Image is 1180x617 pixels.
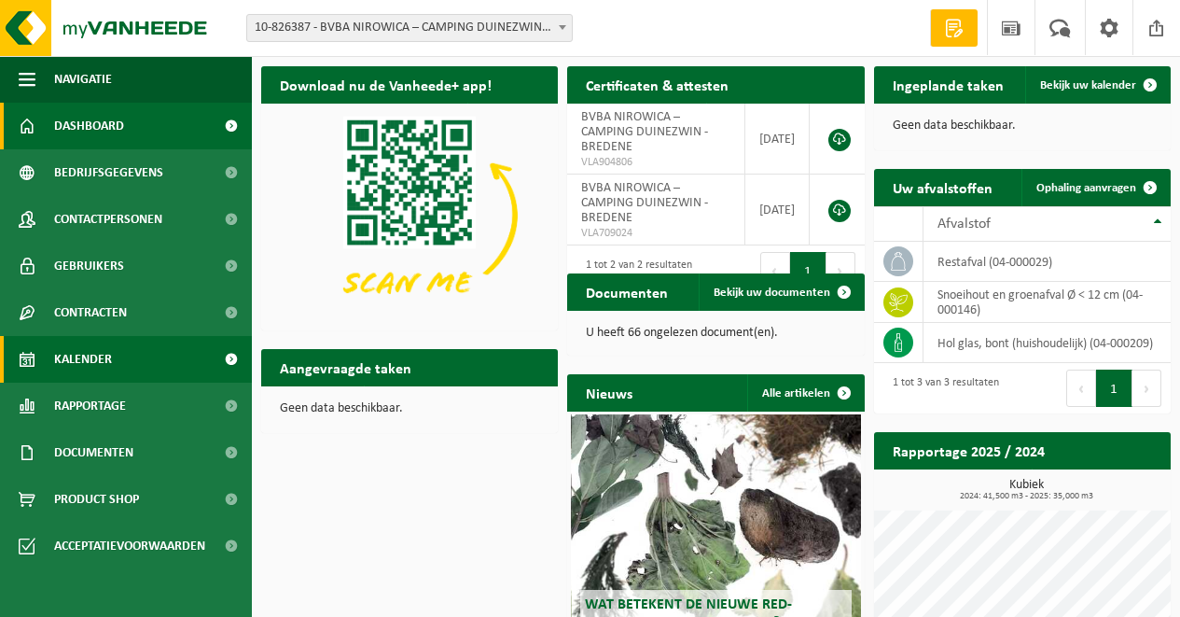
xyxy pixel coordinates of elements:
[874,432,1063,469] h2: Rapportage 2025 / 2024
[923,282,1171,323] td: snoeihout en groenafval Ø < 12 cm (04-000146)
[54,196,162,243] span: Contactpersonen
[54,243,124,289] span: Gebruikers
[893,119,1152,133] p: Geen data beschikbaar.
[923,242,1171,282] td: restafval (04-000029)
[54,149,163,196] span: Bedrijfsgegevens
[54,103,124,149] span: Dashboard
[923,323,1171,363] td: hol glas, bont (huishoudelijk) (04-000209)
[1132,370,1161,407] button: Next
[261,66,510,103] h2: Download nu de Vanheede+ app!
[567,66,747,103] h2: Certificaten & attesten
[54,289,127,336] span: Contracten
[883,479,1171,501] h3: Kubiek
[261,104,558,327] img: Download de VHEPlus App
[874,169,1011,205] h2: Uw afvalstoffen
[581,181,708,225] span: BVBA NIROWICA – CAMPING DUINEZWIN - BREDENE
[826,252,855,289] button: Next
[247,15,572,41] span: 10-826387 - BVBA NIROWICA – CAMPING DUINEZWIN - BREDENE
[246,14,573,42] span: 10-826387 - BVBA NIROWICA – CAMPING DUINEZWIN - BREDENE
[760,252,790,289] button: Previous
[714,287,830,299] span: Bekijk uw documenten
[1040,79,1136,91] span: Bekijk uw kalender
[1032,469,1169,506] a: Bekijk rapportage
[1021,169,1169,206] a: Ophaling aanvragen
[699,273,863,311] a: Bekijk uw documenten
[1036,182,1136,194] span: Ophaling aanvragen
[54,523,205,569] span: Acceptatievoorwaarden
[567,273,687,310] h2: Documenten
[54,383,126,429] span: Rapportage
[581,226,729,241] span: VLA709024
[1096,370,1132,407] button: 1
[1025,66,1169,104] a: Bekijk uw kalender
[883,492,1171,501] span: 2024: 41,500 m3 - 2025: 35,000 m3
[261,349,430,386] h2: Aangevraagde taken
[54,429,133,476] span: Documenten
[54,336,112,383] span: Kalender
[576,250,692,291] div: 1 tot 2 van 2 resultaten
[567,374,651,411] h2: Nieuws
[745,175,810,245] td: [DATE]
[581,110,708,154] span: BVBA NIROWICA – CAMPING DUINEZWIN - BREDENE
[581,155,729,170] span: VLA904806
[874,66,1022,103] h2: Ingeplande taken
[54,476,139,523] span: Product Shop
[937,217,991,231] span: Afvalstof
[790,252,826,289] button: 1
[586,327,845,340] p: U heeft 66 ongelezen document(en).
[54,56,112,103] span: Navigatie
[280,402,539,415] p: Geen data beschikbaar.
[1066,370,1096,407] button: Previous
[883,368,999,409] div: 1 tot 3 van 3 resultaten
[745,104,810,175] td: [DATE]
[747,374,863,412] a: Alle artikelen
